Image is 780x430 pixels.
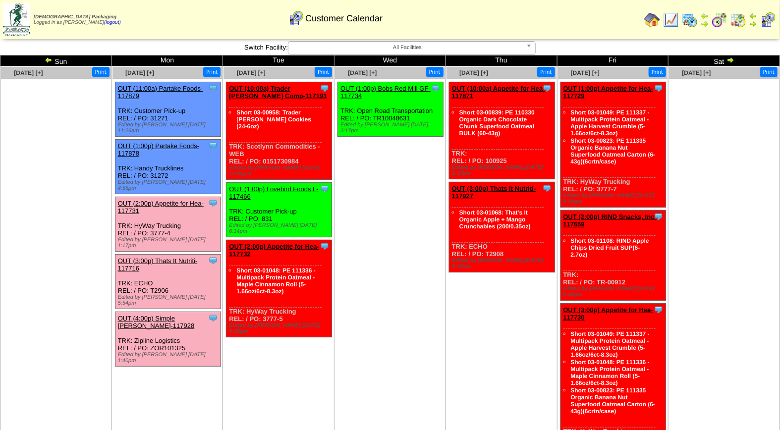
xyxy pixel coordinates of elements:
[449,82,555,179] div: TRK: REL: / PO: 100925
[226,82,332,180] div: TRK: Scotlynn Commodities - WEB REL: / PO: 0151730984
[115,312,221,367] div: TRK: Zipline Logistics REL: / PO: ZOR101325
[229,185,318,200] a: OUT (1:00p) Lovebird Foods L-117466
[338,82,444,137] div: TRK: Open Road Transportation REL: / PO: TR10048631
[34,14,116,20] span: [DEMOGRAPHIC_DATA] Packaging
[571,387,656,415] a: Short 03-00823: PE 111335 Organic Banana Nut Superfood Oatmeal Carton (6-43g)(6crtn/case)
[563,286,666,298] div: Edited by [PERSON_NAME] [DATE] 5:48pm
[571,237,649,258] a: Short 03-01108: RIND Apple Chips Dried Fruit SUP(6-2.7oz)
[118,200,204,215] a: OUT (2:00p) Appetite for Hea-117731
[459,209,531,230] a: Short 03-01068: That's It Organic Apple + Mango Crunchables (200/0.35oz)
[730,12,746,28] img: calendarinout.gif
[560,82,666,208] div: TRK: HyWay Trucking REL: / PO: 3777-7
[571,137,656,165] a: Short 03-00823: PE 111335 Organic Banana Nut Superfood Oatmeal Carton (6-43g)(6crtn/case)
[669,55,780,66] td: Sat
[431,83,441,93] img: Tooltip
[682,12,698,28] img: calendarprod.gif
[229,85,327,100] a: OUT (10:00a) Trader [PERSON_NAME] Comp-117191
[118,352,221,364] div: Edited by [PERSON_NAME] [DATE] 1:40pm
[760,67,778,77] button: Print
[118,315,195,329] a: OUT (4:00p) Simple [PERSON_NAME]-117928
[571,330,650,358] a: Short 03-01049: PE 111337 - Multipack Protein Oatmeal - Apple Harvest Crumble (5-1.66oz/6ct-8.3oz)
[118,85,203,100] a: OUT (11:00a) Partake Foods-117879
[682,69,711,76] a: [DATE] [+]
[459,69,488,76] span: [DATE] [+]
[452,185,536,200] a: OUT (3:00p) Thats It Nutriti-117927
[557,55,669,66] td: Fri
[348,69,377,76] a: [DATE] [+]
[663,12,679,28] img: line_graph.gif
[118,257,198,272] a: OUT (3:00p) Thats It Nutriti-117716
[701,20,709,28] img: arrowright.gif
[340,122,443,134] div: Edited by [PERSON_NAME] [DATE] 3:17pm
[571,69,600,76] a: [DATE] [+]
[726,56,734,64] img: arrowright.gif
[305,13,383,24] span: Customer Calendar
[654,212,664,221] img: Tooltip
[115,197,221,252] div: TRK: HyWay Trucking REL: / PO: 3777-4
[208,256,218,266] img: Tooltip
[654,305,664,315] img: Tooltip
[749,12,757,20] img: arrowleft.gif
[712,12,727,28] img: calendarblend.gif
[115,140,221,194] div: TRK: Handy Trucklines REL: / PO: 31272
[320,83,330,93] img: Tooltip
[111,55,223,66] td: Mon
[571,109,650,137] a: Short 03-01049: PE 111337 - Multipack Protein Oatmeal - Apple Harvest Crumble (5-1.66oz/6ct-8.3oz)
[229,165,332,177] div: Edited by [PERSON_NAME] [DATE] 12:51pm
[203,67,221,77] button: Print
[0,55,112,66] td: Sun
[449,182,555,272] div: TRK: ECHO REL: / PO: T2908
[654,83,664,93] img: Tooltip
[749,20,757,28] img: arrowright.gif
[542,83,552,93] img: Tooltip
[644,12,660,28] img: home.gif
[229,222,332,234] div: Edited by [PERSON_NAME] [DATE] 6:14pm
[426,67,444,77] button: Print
[334,55,446,66] td: Wed
[452,85,545,100] a: OUT (10:00a) Appetite for Hea-117871
[452,258,555,269] div: Edited by [PERSON_NAME] [DATE] 1:33pm
[563,85,654,100] a: OUT (1:00p) Appetite for Hea-117729
[118,237,221,249] div: Edited by [PERSON_NAME] [DATE] 1:17pm
[563,193,666,205] div: Edited by [PERSON_NAME] [DATE] 9:38pm
[315,67,332,77] button: Print
[125,69,154,76] a: [DATE] [+]
[237,69,266,76] a: [DATE] [+]
[563,213,657,228] a: OUT (2:00p) RIND Snacks, Inc-117659
[115,82,221,137] div: TRK: Customer Pick-up REL: / PO: 31271
[208,313,218,323] img: Tooltip
[229,243,319,258] a: OUT (2:00p) Appetite for Hea-117732
[45,56,53,64] img: arrowleft.gif
[223,55,334,66] td: Tue
[571,359,650,386] a: Short 03-01048: PE 111336 - Multipack Protein Oatmeal - Maple Cinnamon Roll (5-1.66oz/6ct-8.3oz)
[537,67,555,77] button: Print
[118,294,221,306] div: Edited by [PERSON_NAME] [DATE] 5:54pm
[208,83,218,93] img: Tooltip
[760,12,776,28] img: calendarcustomer.gif
[563,306,654,321] a: OUT (3:00p) Appetite for Hea-117730
[340,85,431,100] a: OUT (1:00p) Bobs Red Mill GF-117734
[236,109,311,130] a: Short 03-00958: Trader [PERSON_NAME] Cookies (24-6oz)
[452,164,555,176] div: Edited by [PERSON_NAME] [DATE] 2:17pm
[226,183,332,237] div: TRK: Customer Pick-up REL: / PO: 831
[560,211,666,301] div: TRK: REL: / PO: TR-00912
[446,55,557,66] td: Thu
[459,109,535,137] a: Short 03-00839: PE 110330 Organic Dark Chocolate Chunk Superfood Oatmeal BULK (60-43g)
[229,322,332,334] div: Edited by [PERSON_NAME] [DATE] 4:55pm
[320,241,330,251] img: Tooltip
[115,255,221,309] div: TRK: ECHO REL: / PO: T2906
[208,141,218,151] img: Tooltip
[320,184,330,194] img: Tooltip
[226,240,332,337] div: TRK: HyWay Trucking REL: / PO: 3777-5
[118,179,221,191] div: Edited by [PERSON_NAME] [DATE] 4:55pm
[92,67,110,77] button: Print
[14,69,43,76] a: [DATE] [+]
[118,142,200,157] a: OUT (1:00p) Partake Foods-117878
[701,12,709,20] img: arrowleft.gif
[542,183,552,193] img: Tooltip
